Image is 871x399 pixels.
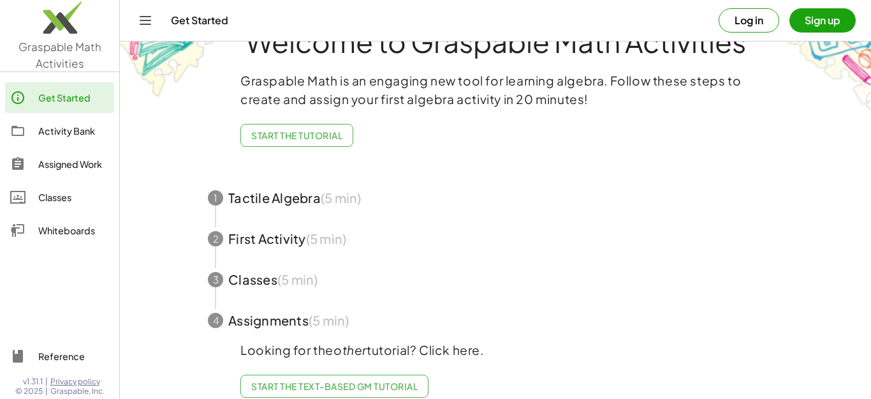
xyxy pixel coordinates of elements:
[333,342,367,358] em: other
[15,386,43,396] span: © 2025
[18,40,101,70] span: Graspable Math Activities
[251,380,418,392] span: Start the Text-based GM Tutorial
[184,27,807,56] h1: Welcome to Graspable Math Activities
[193,300,798,341] button: 4Assignments(5 min)
[38,90,109,105] div: Get Started
[50,377,105,387] a: Privacy policy
[135,10,156,31] button: Toggle navigation
[208,190,223,206] div: 1
[719,8,779,33] button: Log in
[45,386,48,396] span: |
[5,82,114,113] a: Get Started
[38,349,109,364] div: Reference
[193,177,798,218] button: 1Tactile Algebra(5 min)
[240,72,750,109] p: Graspable Math is an engaging new tool for learning algebra. Follow these steps to create and ass...
[208,272,223,287] div: 3
[5,182,114,213] a: Classes
[5,149,114,179] a: Assigned Work
[38,123,109,139] div: Activity Bank
[240,341,750,359] p: Looking for the tutorial? Click here.
[193,259,798,300] button: 3Classes(5 min)
[251,130,342,141] span: Start the Tutorial
[789,8,856,33] button: Sign up
[38,223,109,238] div: Whiteboards
[5,116,114,146] a: Activity Bank
[193,218,798,259] button: 2First Activity(5 min)
[240,124,353,147] button: Start the Tutorial
[38,190,109,205] div: Classes
[208,231,223,246] div: 2
[5,215,114,246] a: Whiteboards
[208,313,223,328] div: 4
[5,341,114,372] a: Reference
[50,386,105,396] span: Graspable, Inc.
[240,375,428,398] a: Start the Text-based GM Tutorial
[23,377,43,387] span: v1.31.1
[45,377,48,387] span: |
[38,156,109,172] div: Assigned Work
